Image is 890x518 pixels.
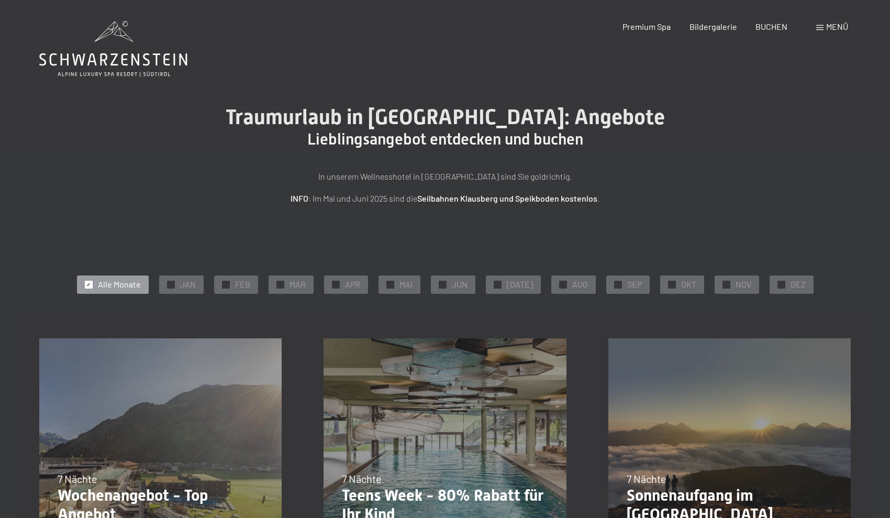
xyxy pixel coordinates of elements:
span: ✓ [616,281,620,288]
span: Alle Monate [98,279,141,290]
span: Lieblingsangebot entdecken und buchen [307,130,583,148]
span: DEZ [791,279,806,290]
strong: INFO [291,193,308,203]
span: Traumurlaub in [GEOGRAPHIC_DATA]: Angebote [226,105,665,129]
span: MAR [290,279,306,290]
span: ✓ [670,281,674,288]
a: Premium Spa [622,21,671,31]
span: ✓ [333,281,338,288]
span: 7 Nächte [58,472,97,485]
span: ✓ [388,281,392,288]
span: [DATE] [507,279,533,290]
a: BUCHEN [755,21,787,31]
span: ✓ [779,281,783,288]
span: NOV [736,279,751,290]
a: Bildergalerie [689,21,737,31]
span: MAI [399,279,413,290]
span: Einwilligung Marketing* [344,284,431,295]
span: 7 Nächte [342,472,382,485]
span: AUG [572,279,588,290]
p: : Im Mai und Juni 2025 sind die . [183,192,707,205]
span: Menü [826,21,848,31]
span: ✓ [169,281,173,288]
span: JAN [180,279,196,290]
span: ✓ [224,281,228,288]
span: 7 Nächte [627,472,666,485]
span: ✓ [724,281,728,288]
p: In unserem Wellnesshotel in [GEOGRAPHIC_DATA] sind Sie goldrichtig. [183,170,707,183]
span: ✓ [86,281,91,288]
span: ✓ [495,281,499,288]
span: APR [345,279,360,290]
span: FEB [235,279,250,290]
span: ✓ [278,281,282,288]
span: ✓ [561,281,565,288]
span: JUN [452,279,468,290]
span: OKT [681,279,696,290]
strong: Seilbahnen Klausberg und Speikboden kostenlos [417,193,597,203]
span: ✓ [440,281,444,288]
span: SEP [627,279,642,290]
